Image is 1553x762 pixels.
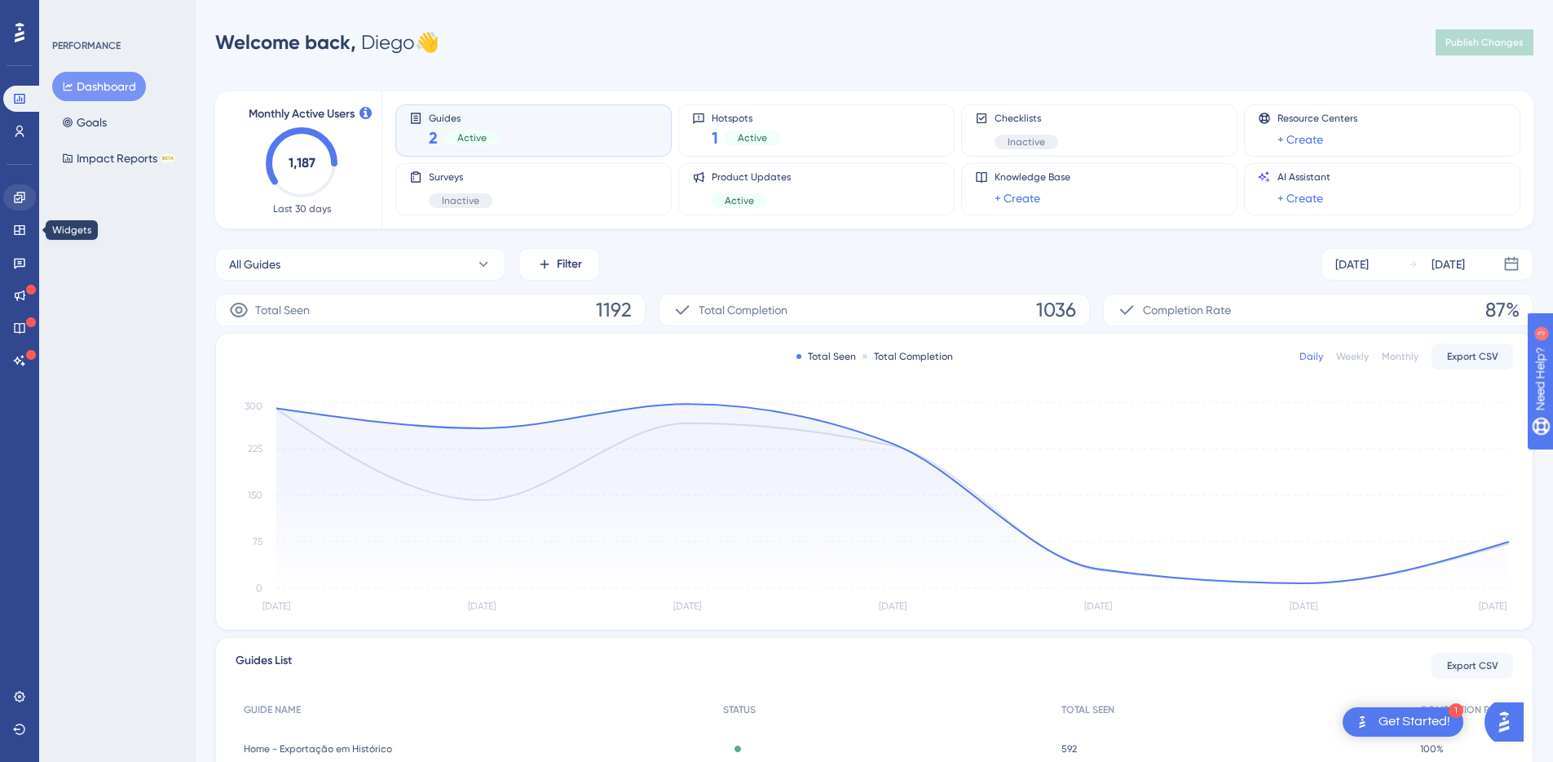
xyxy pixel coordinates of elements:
[248,443,263,454] tspan: 225
[248,490,263,501] tspan: 150
[1379,713,1450,731] div: Get Started!
[863,350,953,363] div: Total Completion
[236,651,292,680] span: Guides List
[1290,600,1317,612] tspan: [DATE]
[518,248,600,281] button: Filter
[215,30,356,54] span: Welcome back,
[1449,703,1463,718] div: 1
[429,112,500,123] span: Guides
[52,144,185,173] button: Impact ReportsBETA
[245,401,263,412] tspan: 300
[1479,600,1507,612] tspan: [DATE]
[1436,29,1533,55] button: Publish Changes
[1420,742,1444,755] span: 100%
[879,600,907,612] tspan: [DATE]
[1299,350,1323,363] div: Daily
[161,154,175,162] div: BETA
[673,600,701,612] tspan: [DATE]
[1008,135,1045,148] span: Inactive
[468,600,496,612] tspan: [DATE]
[38,4,102,24] span: Need Help?
[1432,653,1513,679] button: Export CSV
[1432,343,1513,370] button: Export CSV
[1277,112,1357,125] span: Resource Centers
[1447,350,1498,363] span: Export CSV
[229,255,280,274] span: All Guides
[255,300,310,320] span: Total Seen
[995,171,1070,184] span: Knowledge Base
[52,72,146,101] button: Dashboard
[244,703,301,716] span: GUIDE NAME
[1485,297,1520,323] span: 87%
[1382,350,1418,363] div: Monthly
[557,255,582,274] span: Filter
[738,131,767,144] span: Active
[725,194,754,207] span: Active
[1445,36,1524,49] span: Publish Changes
[457,131,487,144] span: Active
[1420,703,1505,716] span: COMPLETION RATE
[249,104,355,124] span: Monthly Active Users
[1447,659,1498,672] span: Export CSV
[1343,707,1463,737] div: Open Get Started! checklist, remaining modules: 1
[1485,698,1533,746] iframe: UserGuiding AI Assistant Launcher
[52,39,121,52] div: PERFORMANCE
[113,8,118,21] div: 3
[995,112,1058,125] span: Checklists
[1061,703,1114,716] span: TOTAL SEEN
[712,171,791,184] span: Product Updates
[289,155,315,171] text: 1,187
[699,300,788,320] span: Total Completion
[1084,600,1112,612] tspan: [DATE]
[712,126,718,149] span: 1
[263,600,290,612] tspan: [DATE]
[1277,130,1323,149] a: + Create
[712,112,780,123] span: Hotspots
[596,297,632,323] span: 1192
[1061,742,1077,755] span: 592
[244,742,392,755] span: Home - Exportação em Histórico
[215,248,505,281] button: All Guides
[1036,297,1076,323] span: 1036
[1277,188,1323,208] a: + Create
[442,194,479,207] span: Inactive
[796,350,856,363] div: Total Seen
[1432,255,1465,274] div: [DATE]
[1335,255,1369,274] div: [DATE]
[1336,350,1369,363] div: Weekly
[215,29,439,55] div: Diego 👋
[256,583,263,594] tspan: 0
[723,703,756,716] span: STATUS
[1277,171,1330,184] span: AI Assistant
[52,108,117,137] button: Goals
[1352,712,1372,732] img: launcher-image-alternative-text
[429,171,492,184] span: Surveys
[1143,300,1231,320] span: Completion Rate
[995,188,1040,208] a: + Create
[253,536,263,547] tspan: 75
[273,202,331,215] span: Last 30 days
[429,126,438,149] span: 2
